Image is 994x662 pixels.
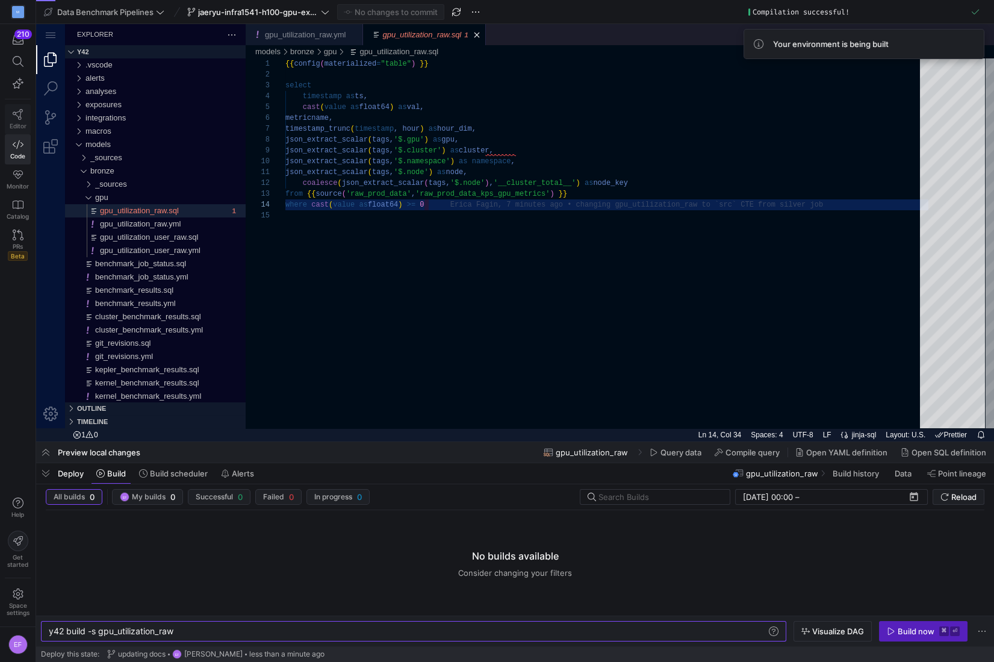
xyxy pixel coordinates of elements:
div: 8 [220,110,234,121]
button: 210 [5,29,31,51]
input: Search Builds [598,492,720,502]
div: /models/bronze/gpu/gpu_utilization_raw.sql • 1 problem in this file [51,180,210,193]
div: UTF-8 [752,404,782,417]
button: Data [889,463,919,484]
div: gpu_utilization_raw.sql [29,180,210,193]
a: check-all Prettier [896,404,934,417]
span: PRs [13,243,23,250]
span: Your environment is being built [773,39,889,49]
button: Build scheduler [134,463,213,484]
kbd: ⏎ [950,626,960,636]
span: 0 [238,492,243,502]
h3: Outline [41,378,70,391]
a: bronze [254,23,278,32]
span: '$.namespace' [358,133,414,142]
span: ( [284,79,288,87]
span: macros [49,102,75,111]
span: _sources [54,129,86,138]
div: /models/bronze/_sources [59,154,210,167]
div: /models [219,21,244,34]
div: bronze [29,140,210,154]
input: End datetime [802,492,881,502]
span: Reload [951,492,977,502]
div: /models/bronze/kernel_benchmark_results.yml [46,366,210,379]
span: Data Benchmark Pipelines [57,7,154,17]
span: Monitor [7,183,29,190]
div: Build now [898,626,934,636]
div: 6 [220,89,234,99]
button: Point lineage [922,463,992,484]
li: Split Editor Right (⌘\) [⌥] Split Editor Down [922,4,935,17]
span: ) [514,166,518,174]
span: value [288,79,310,87]
span: [PERSON_NAME] [184,650,243,658]
span: alerts [49,49,69,58]
span: float64 [323,79,353,87]
ul: Tab actions [309,5,326,17]
button: Build [91,463,131,484]
div: /models/bronze/git_revisions.sql [46,313,210,326]
span: = [340,36,344,44]
div: .vscode [29,34,210,48]
div: 210 [14,30,32,39]
a: Close (⌘W) [435,5,447,17]
div: cluster_benchmark_results.sql [29,286,210,299]
a: Editor Language Status: Formatting, There are multiple formatters for 'jinja-sql' files. One of t... [802,404,814,417]
div: jinja-sql [814,404,845,417]
h3: Timeline [41,391,72,404]
a: Spaces: 4 [712,404,750,417]
span: All builds [54,493,85,501]
a: Notifications [937,404,952,417]
span: Point lineage [938,469,986,478]
a: Monitor [5,164,31,195]
span: ) [375,36,379,44]
span: hour_dim, [401,101,440,109]
span: '$.node' [358,144,393,152]
span: as [548,155,557,163]
div: git_revisions.yml [29,326,210,339]
div: benchmark_results.sql [29,260,210,273]
span: ) [540,155,544,163]
div: /models/bronze/benchmark_job_status.sql [46,233,210,246]
span: tags, [336,111,358,120]
span: less than a minute ago [249,650,325,658]
span: timestamp_trunc [249,101,314,109]
div: analyses [29,61,210,74]
div: /models/bronze/gpu [59,167,210,180]
span: config [258,36,284,44]
div: M [12,6,24,18]
a: models [219,23,244,32]
div: /models/bronze/kepler_benchmark_results.sql [46,339,210,352]
div: 9 [220,121,234,132]
span: json_extract_scalar [249,133,332,142]
span: gpu_utilization_user_raw.sql [64,208,162,217]
span: Failed [263,493,284,501]
a: Layout: U.S. [846,404,892,417]
span: kernel_benchmark_results.sql [59,354,163,363]
a: Spacesettings [5,583,31,622]
span: , [453,155,457,163]
div: alerts [29,48,210,61]
div: gpu_utilization_raw.sql, preview [210,34,958,404]
div: /models/bronze/gpu/gpu_utilization_user_raw.yml [51,220,210,233]
span: gpu_utilization_user_raw.yml [64,222,164,231]
div: 12 [220,154,234,164]
a: LF [784,404,798,417]
span: tags, [336,122,358,131]
span: metricname, [249,90,297,98]
span: gpu, [405,111,423,120]
span: git_revisions.yml [59,328,117,337]
div: 10 [220,132,234,143]
span: kepler_benchmark_results.sql [59,341,163,350]
a: gpu_utilization_raw.sql [346,6,425,15]
span: Build history [833,469,879,478]
div: /models/bronze/gpu/gpu_utilization_user_raw.sql [51,207,210,220]
span: Space settings [7,602,30,616]
span: '__cluster_total__' [458,155,540,163]
div: EF [8,635,28,654]
span: ( [332,144,336,152]
div: /exposures [49,74,210,87]
div: /macros [49,101,210,114]
span: coalesce [267,155,302,163]
span: , hour [358,101,384,109]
